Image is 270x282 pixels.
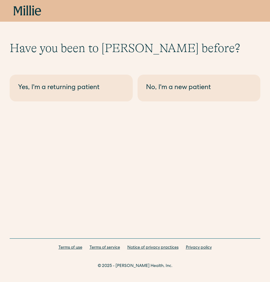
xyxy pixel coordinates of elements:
a: Notice of privacy practices [127,245,179,251]
a: No, I'm a new patient [138,75,261,101]
div: No, I'm a new patient [146,83,252,93]
div: Yes, I'm a returning patient [18,83,124,93]
div: © 2025 - [PERSON_NAME] Health, Inc. [98,263,173,269]
a: Terms of service [90,245,120,251]
a: Privacy policy [186,245,212,251]
a: Terms of use [59,245,82,251]
a: Yes, I'm a returning patient [10,75,133,101]
h1: Have you been to [PERSON_NAME] before? [10,41,260,55]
